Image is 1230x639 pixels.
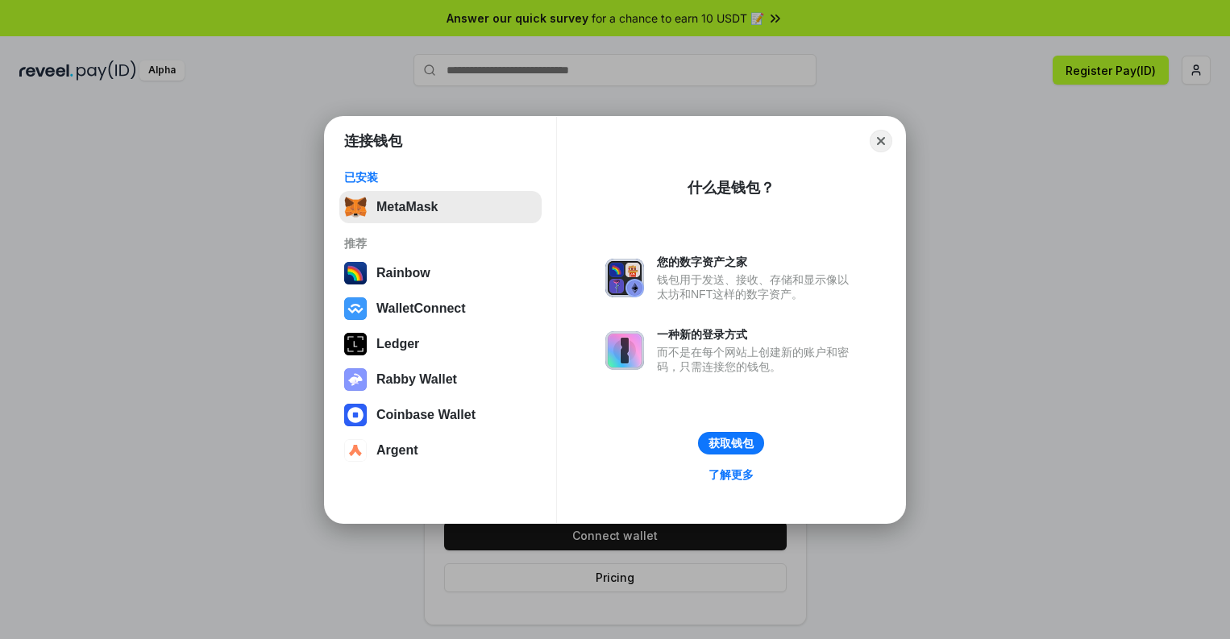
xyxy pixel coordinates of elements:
div: Rainbow [376,266,430,280]
div: 您的数字资产之家 [657,255,857,269]
div: Ledger [376,337,419,351]
img: svg+xml,%3Csvg%20xmlns%3D%22http%3A%2F%2Fwww.w3.org%2F2000%2Fsvg%22%20fill%3D%22none%22%20viewBox... [344,368,367,391]
img: svg+xml,%3Csvg%20width%3D%2228%22%20height%3D%2228%22%20viewBox%3D%220%200%2028%2028%22%20fill%3D... [344,404,367,426]
img: svg+xml,%3Csvg%20xmlns%3D%22http%3A%2F%2Fwww.w3.org%2F2000%2Fsvg%22%20fill%3D%22none%22%20viewBox... [605,259,644,297]
button: MetaMask [339,191,542,223]
button: Ledger [339,328,542,360]
div: 已安装 [344,170,537,185]
button: Argent [339,434,542,467]
img: svg+xml,%3Csvg%20width%3D%22120%22%20height%3D%22120%22%20viewBox%3D%220%200%20120%20120%22%20fil... [344,262,367,284]
h1: 连接钱包 [344,131,402,151]
img: svg+xml,%3Csvg%20xmlns%3D%22http%3A%2F%2Fwww.w3.org%2F2000%2Fsvg%22%20width%3D%2228%22%20height%3... [344,333,367,355]
div: Coinbase Wallet [376,408,476,422]
div: 推荐 [344,236,537,251]
div: MetaMask [376,200,438,214]
img: svg+xml,%3Csvg%20width%3D%2228%22%20height%3D%2228%22%20viewBox%3D%220%200%2028%2028%22%20fill%3D... [344,297,367,320]
div: Argent [376,443,418,458]
a: 了解更多 [699,464,763,485]
div: 一种新的登录方式 [657,327,857,342]
div: 了解更多 [708,467,754,482]
button: WalletConnect [339,293,542,325]
img: svg+xml,%3Csvg%20fill%3D%22none%22%20height%3D%2233%22%20viewBox%3D%220%200%2035%2033%22%20width%... [344,196,367,218]
button: 获取钱包 [698,432,764,454]
img: svg+xml,%3Csvg%20xmlns%3D%22http%3A%2F%2Fwww.w3.org%2F2000%2Fsvg%22%20fill%3D%22none%22%20viewBox... [605,331,644,370]
div: 而不是在每个网站上创建新的账户和密码，只需连接您的钱包。 [657,345,857,374]
button: Coinbase Wallet [339,399,542,431]
div: 钱包用于发送、接收、存储和显示像以太坊和NFT这样的数字资产。 [657,272,857,301]
button: Rabby Wallet [339,363,542,396]
button: Close [870,130,892,152]
div: WalletConnect [376,301,466,316]
div: 什么是钱包？ [688,178,775,197]
div: 获取钱包 [708,436,754,450]
button: Rainbow [339,257,542,289]
div: Rabby Wallet [376,372,457,387]
img: svg+xml,%3Csvg%20width%3D%2228%22%20height%3D%2228%22%20viewBox%3D%220%200%2028%2028%22%20fill%3D... [344,439,367,462]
